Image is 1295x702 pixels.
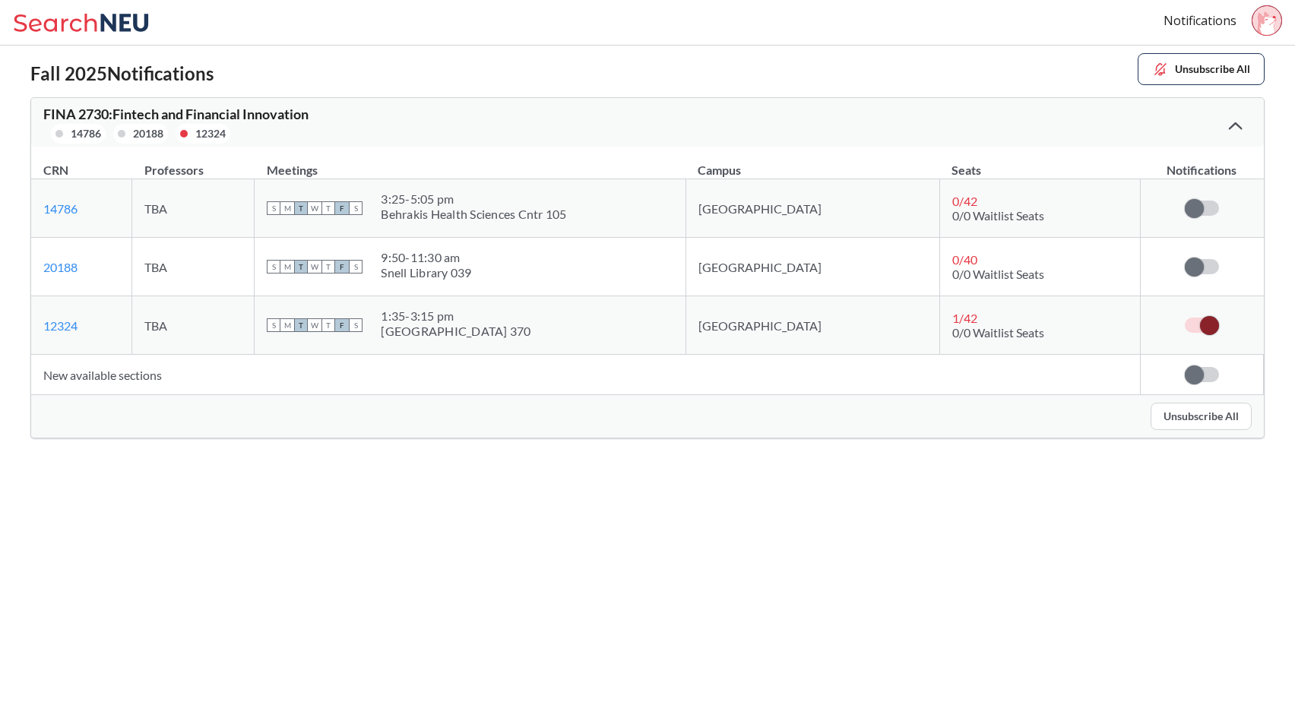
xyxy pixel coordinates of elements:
[132,147,255,179] th: Professors
[1140,147,1263,179] th: Notifications
[939,147,1140,179] th: Seats
[132,296,255,355] td: TBA
[43,318,78,333] a: 12324
[294,260,308,274] span: T
[195,125,226,142] div: 12324
[381,308,530,324] div: 1:35 - 3:15 pm
[952,208,1044,223] span: 0/0 Waitlist Seats
[71,125,101,142] div: 14786
[132,238,255,296] td: TBA
[685,147,939,179] th: Campus
[321,318,335,332] span: T
[335,260,349,274] span: F
[255,147,686,179] th: Meetings
[43,106,309,122] span: FINA 2730 : Fintech and Financial Innovation
[280,201,294,215] span: M
[685,238,939,296] td: [GEOGRAPHIC_DATA]
[43,162,68,179] div: CRN
[685,179,939,238] td: [GEOGRAPHIC_DATA]
[335,201,349,215] span: F
[308,318,321,332] span: W
[321,201,335,215] span: T
[381,265,471,280] div: Snell Library 039
[294,201,308,215] span: T
[952,252,977,267] span: 0 / 40
[43,260,78,274] a: 20188
[31,395,1264,438] div: Unsubscribe All
[43,201,78,216] a: 14786
[31,355,1140,395] td: New available sections
[267,201,280,215] span: S
[1164,12,1236,29] a: Notifications
[294,318,308,332] span: T
[349,318,363,332] span: S
[133,125,163,142] div: 20188
[381,324,530,339] div: [GEOGRAPHIC_DATA] 370
[1152,61,1169,77] img: unsubscribe.svg
[280,318,294,332] span: M
[349,201,363,215] span: S
[349,260,363,274] span: S
[381,207,566,222] div: Behrakis Health Sciences Cntr 105
[952,311,977,325] span: 1 / 42
[280,260,294,274] span: M
[952,194,977,208] span: 0 / 42
[267,260,280,274] span: S
[1138,53,1265,85] button: Unsubscribe All
[1151,403,1252,430] button: Unsubscribe All
[381,250,471,265] div: 9:50 - 11:30 am
[321,260,335,274] span: T
[267,318,280,332] span: S
[952,267,1044,281] span: 0/0 Waitlist Seats
[132,179,255,238] td: TBA
[952,325,1044,340] span: 0/0 Waitlist Seats
[308,201,321,215] span: W
[335,318,349,332] span: F
[685,296,939,355] td: [GEOGRAPHIC_DATA]
[381,191,566,207] div: 3:25 - 5:05 pm
[308,260,321,274] span: W
[30,63,214,85] h2: Fall 2025 Notifications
